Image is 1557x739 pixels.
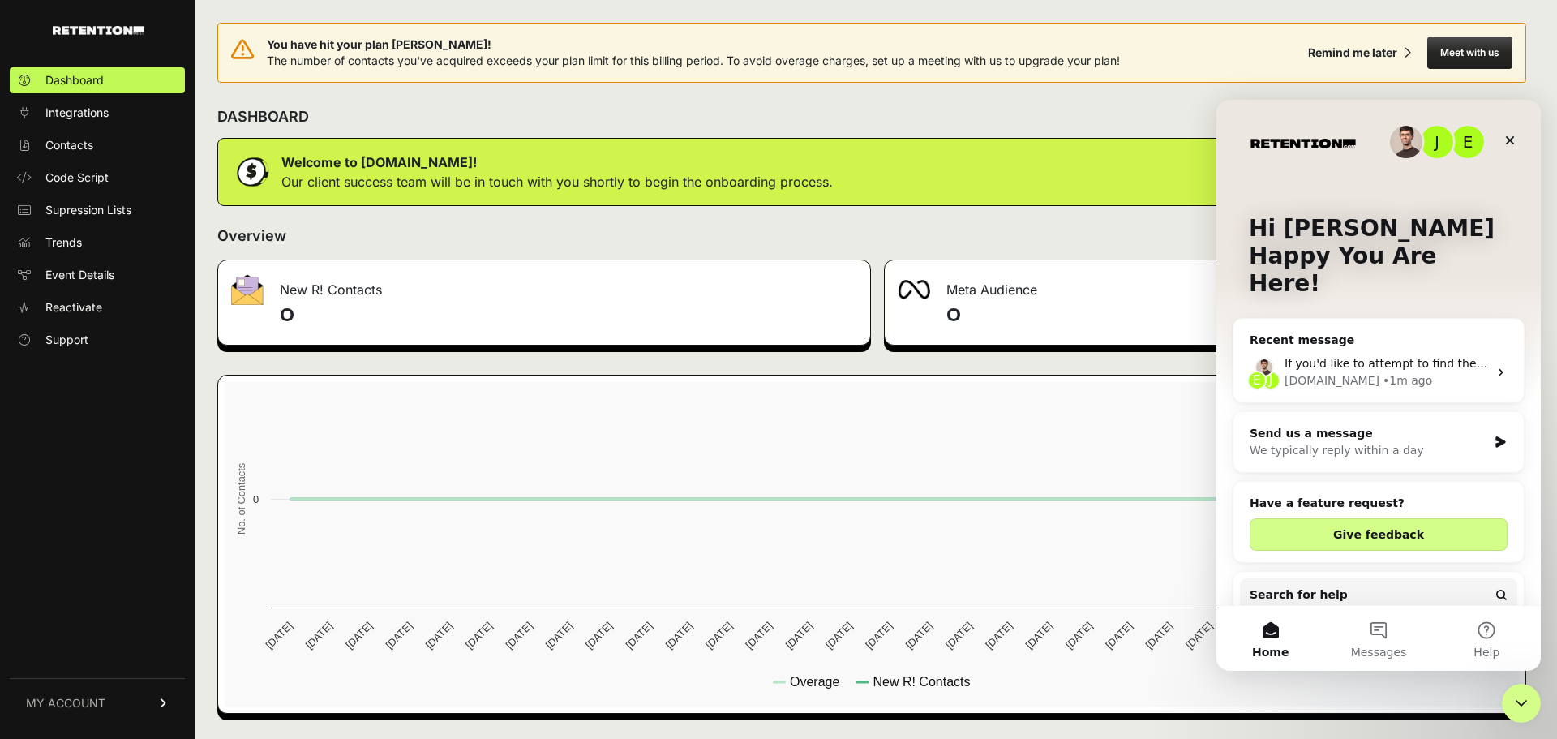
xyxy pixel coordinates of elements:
[543,620,575,651] text: [DATE]
[1183,620,1215,651] text: [DATE]
[303,620,335,651] text: [DATE]
[45,137,93,153] span: Contacts
[703,620,735,651] text: [DATE]
[873,675,970,689] text: New R! Contacts
[10,67,185,93] a: Dashboard
[583,620,615,651] text: [DATE]
[68,257,755,270] span: If you'd like to attempt to find the answer on your own, you can visit our Knowledge Base at [URL...
[33,325,271,342] div: Send us a message
[903,620,935,651] text: [DATE]
[1502,684,1541,723] iframe: Intercom live chat
[68,273,163,290] div: [DOMAIN_NAME]
[10,100,185,126] a: Integrations
[217,225,286,247] h2: Overview
[946,303,1512,329] h4: 0
[231,152,272,192] img: dollar-coin-05c43ed7efb7bc0c12610022525b4bbbb207c7efeef5aecc26f025e68dcafac9.png
[45,72,104,88] span: Dashboard
[863,620,894,651] text: [DATE]
[1103,620,1135,651] text: [DATE]
[790,675,839,689] text: Overage
[45,234,82,251] span: Trends
[383,620,414,651] text: [DATE]
[663,620,695,651] text: [DATE]
[108,506,216,571] button: Messages
[135,547,191,558] span: Messages
[623,620,654,651] text: [DATE]
[463,620,495,651] text: [DATE]
[217,506,324,571] button: Help
[267,54,1120,67] span: The number of contacts you've acquired exceeds your plan limit for this billing period. To avoid ...
[36,547,72,558] span: Home
[26,695,105,711] span: MY ACCOUNT
[743,620,774,651] text: [DATE]
[231,274,264,305] img: fa-envelope-19ae18322b30453b285274b1b8af3d052b27d846a4fbe8435d1a52b978f639a2.png
[45,267,114,283] span: Event Details
[423,620,455,651] text: [DATE]
[823,620,855,651] text: [DATE]
[10,132,185,158] a: Contacts
[1427,37,1512,69] button: Meet with us
[281,154,477,170] strong: Welcome to [DOMAIN_NAME]!
[983,620,1014,651] text: [DATE]
[257,547,283,558] span: Help
[783,620,815,651] text: [DATE]
[33,395,291,412] h2: Have a feature request?
[45,202,131,218] span: Supression Lists
[24,479,301,511] button: Search for help
[1023,620,1055,651] text: [DATE]
[1302,38,1418,67] button: Remind me later
[1143,620,1175,651] text: [DATE]
[10,165,185,191] a: Code Script
[267,37,1120,53] span: You have hit your plan [PERSON_NAME]!
[45,170,109,186] span: Code Script
[253,493,259,505] text: 0
[33,487,131,504] span: Search for help
[235,463,247,535] text: No. of Contacts
[33,342,271,359] div: We typically reply within a day
[943,620,975,651] text: [DATE]
[1216,100,1541,671] iframe: Intercom live chat
[218,260,870,309] div: New R! Contacts
[10,678,185,728] a: MY ACCOUNT
[45,105,109,121] span: Integrations
[885,260,1525,309] div: Meta Audience
[503,620,534,651] text: [DATE]
[45,332,88,348] span: Support
[10,327,185,353] a: Support
[10,230,185,256] a: Trends
[45,299,102,316] span: Reactivate
[10,294,185,320] a: Reactivate
[16,311,308,373] div: Send us a messageWe typically reply within a day
[10,262,185,288] a: Event Details
[898,280,930,299] img: fa-meta-2f981b61bb99beabf952f7030308934f19ce035c18b003e963880cc3fabeebb7.png
[280,303,857,329] h4: 0
[279,26,308,55] div: Close
[166,273,216,290] div: • 1m ago
[217,105,309,128] h2: DASHBOARD
[281,172,833,191] p: Our client success team will be in touch with you shortly to begin the onboarding process.
[1308,45,1397,61] div: Remind me later
[264,620,295,651] text: [DATE]
[10,197,185,223] a: Supression Lists
[343,620,375,651] text: [DATE]
[33,419,291,451] button: Give feedback
[53,26,144,35] img: Retention.com
[1063,620,1095,651] text: [DATE]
